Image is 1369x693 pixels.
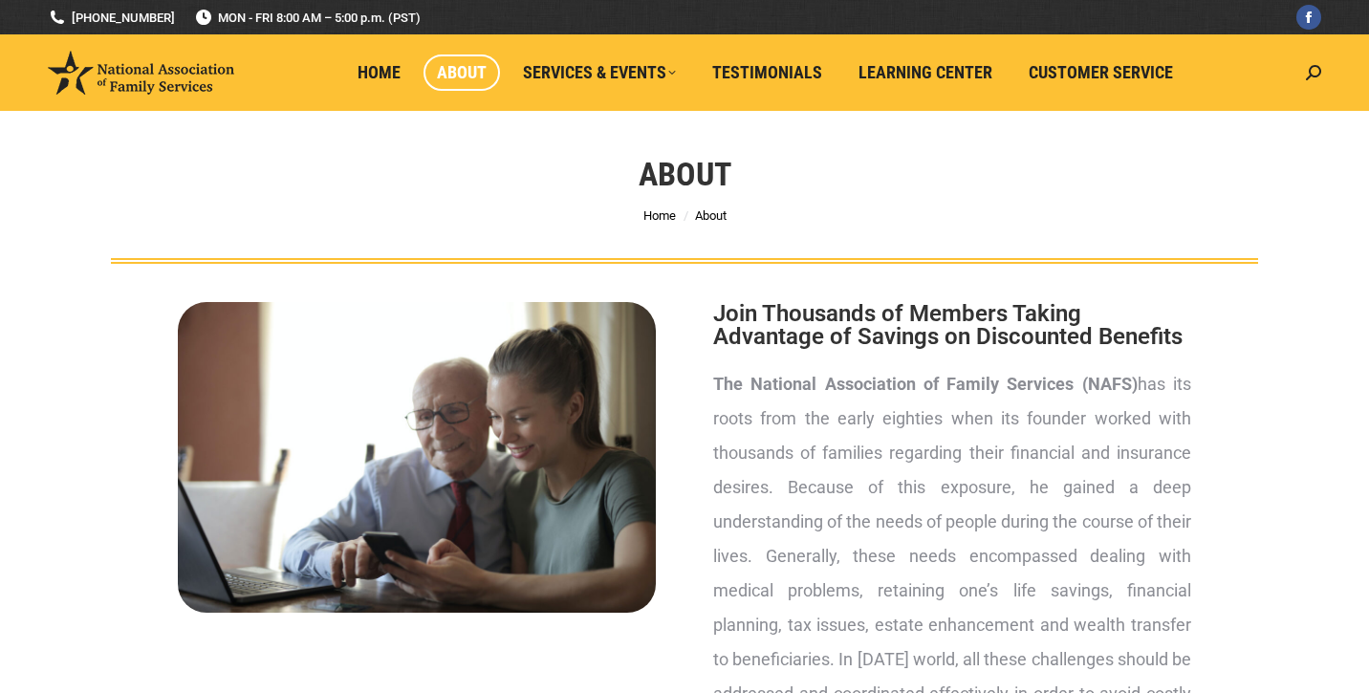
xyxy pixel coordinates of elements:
[1029,62,1173,83] span: Customer Service
[1296,5,1321,30] a: Facebook page opens in new window
[713,302,1191,348] h2: Join Thousands of Members Taking Advantage of Savings on Discounted Benefits
[437,62,487,83] span: About
[712,62,822,83] span: Testimonials
[643,208,676,223] a: Home
[858,62,992,83] span: Learning Center
[178,302,656,613] img: About National Association of Family Services
[424,54,500,91] a: About
[48,51,234,95] img: National Association of Family Services
[845,54,1006,91] a: Learning Center
[1015,54,1186,91] a: Customer Service
[194,9,421,27] span: MON - FRI 8:00 AM – 5:00 p.m. (PST)
[523,62,676,83] span: Services & Events
[695,208,727,223] span: About
[48,9,175,27] a: [PHONE_NUMBER]
[358,62,401,83] span: Home
[344,54,414,91] a: Home
[713,374,1138,394] strong: The National Association of Family Services (NAFS)
[699,54,836,91] a: Testimonials
[639,153,731,195] h1: About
